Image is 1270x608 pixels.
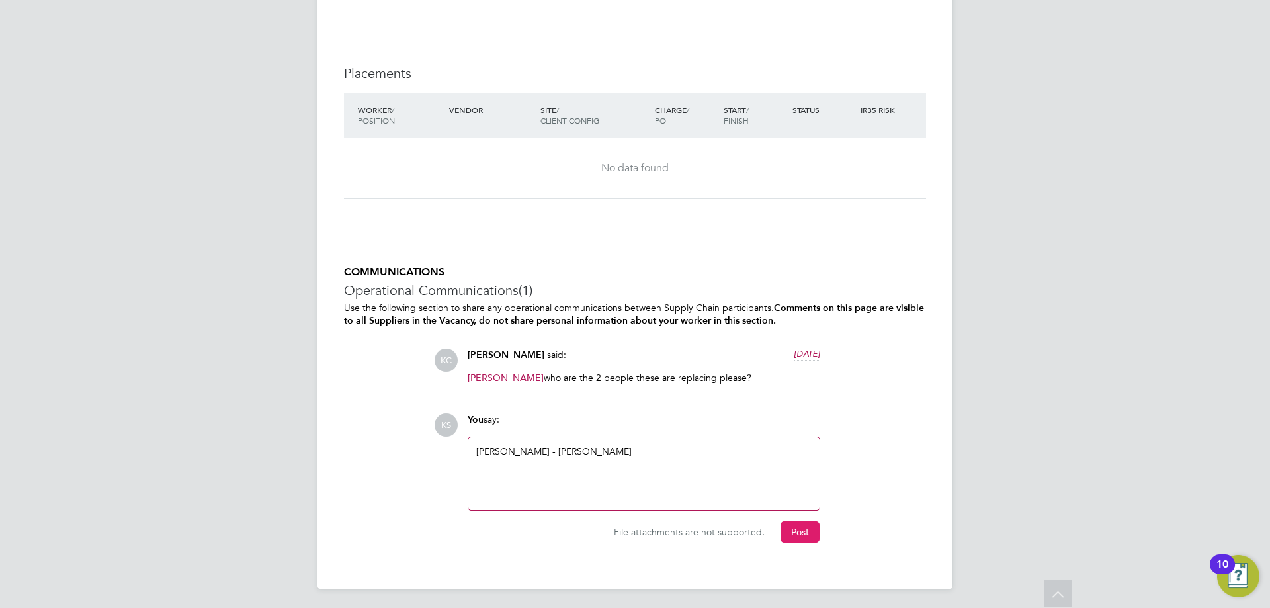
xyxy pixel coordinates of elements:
div: Worker [355,98,446,132]
span: / Finish [724,105,749,126]
span: [PERSON_NAME] [468,372,544,384]
div: IR35 Risk [857,98,903,122]
button: Open Resource Center, 10 new notifications [1217,555,1259,597]
div: Vendor [446,98,537,122]
p: who are the 2 people these are replacing please? [468,372,820,384]
div: No data found [357,161,913,175]
div: Start [720,98,789,132]
h3: Placements [344,65,926,82]
div: Status [789,98,858,122]
span: KC [435,349,458,372]
p: Use the following section to share any operational communications between Supply Chain participants. [344,302,926,327]
span: KS [435,413,458,437]
span: said: [547,349,566,361]
span: / PO [655,105,689,126]
span: You [468,414,484,425]
h3: Operational Communications [344,282,926,299]
button: Post [781,521,820,543]
div: Site [537,98,652,132]
span: (1) [519,282,532,299]
span: / Client Config [540,105,599,126]
h5: COMMUNICATIONS [344,265,926,279]
div: [PERSON_NAME] - [PERSON_NAME] [476,445,812,502]
span: [PERSON_NAME] [468,349,544,361]
div: say: [468,413,820,437]
b: Comments on this page are visible to all Suppliers in the Vacancy, do not share personal informat... [344,302,924,326]
span: [DATE] [794,348,820,359]
span: / Position [358,105,395,126]
div: 10 [1216,564,1228,582]
div: Charge [652,98,720,132]
span: File attachments are not supported. [614,526,765,538]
